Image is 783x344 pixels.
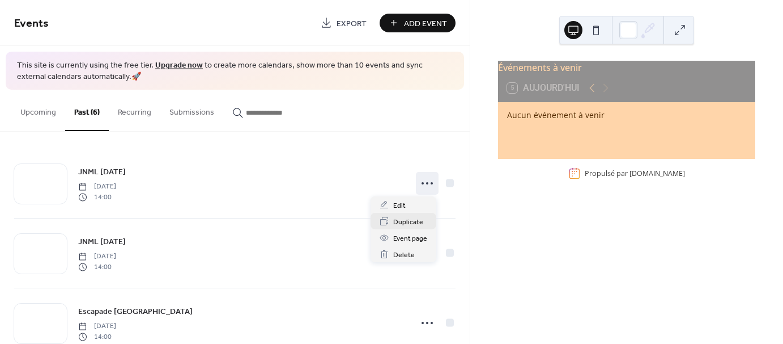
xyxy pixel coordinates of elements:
span: [DATE] [78,321,116,332]
span: Events [14,12,49,35]
div: Propulsé par [585,169,685,178]
span: Event page [393,233,427,245]
button: Upcoming [11,90,65,130]
span: [DATE] [78,182,116,192]
span: 14:00 [78,192,116,202]
span: This site is currently using the free tier. to create more calendars, show more than 10 events an... [17,60,453,82]
span: 14:00 [78,332,116,342]
a: Escapade [GEOGRAPHIC_DATA] [78,305,193,318]
span: Add Event [404,18,447,30]
span: Delete [393,249,415,261]
a: JNML [DATE] [78,235,126,248]
a: Export [312,14,375,32]
span: JNML [DATE] [78,166,126,178]
span: [DATE] [78,251,116,262]
a: JNML [DATE] [78,165,126,178]
a: Upgrade now [155,58,203,73]
button: Recurring [109,90,160,130]
span: JNML [DATE] [78,236,126,248]
button: Add Event [380,14,456,32]
span: Duplicate [393,216,423,228]
span: 14:00 [78,262,116,272]
span: Edit [393,200,406,212]
a: [DOMAIN_NAME] [629,169,685,178]
div: Événements à venir [498,61,755,74]
button: Past (6) [65,90,109,131]
span: Export [337,18,367,30]
button: Submissions [160,90,223,130]
div: Aucun événement à venir [507,109,746,121]
span: Escapade [GEOGRAPHIC_DATA] [78,306,193,318]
